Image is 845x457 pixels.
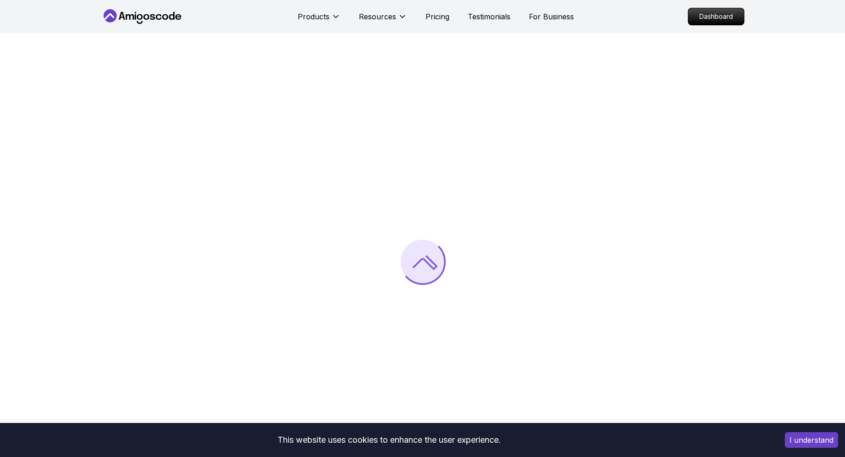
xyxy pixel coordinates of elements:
div: This website uses cookies to enhance the user experience. [7,430,771,450]
a: Dashboard [688,8,744,25]
button: Resources [359,11,407,29]
button: Accept cookies [785,432,838,448]
p: Resources [359,11,396,22]
p: Dashboard [688,8,744,25]
p: Products [298,11,329,22]
a: For Business [529,11,574,22]
button: Products [298,11,340,29]
a: Pricing [425,11,449,22]
a: Testimonials [468,11,510,22]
